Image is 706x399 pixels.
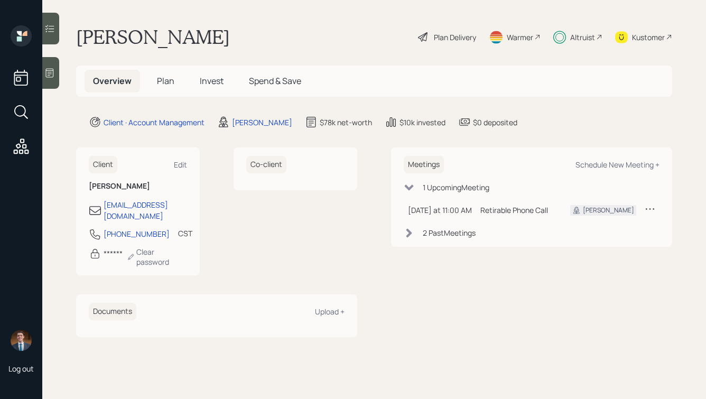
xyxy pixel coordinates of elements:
span: Plan [157,75,174,87]
div: Kustomer [632,32,665,43]
div: Warmer [507,32,533,43]
span: Invest [200,75,224,87]
h6: Meetings [404,156,444,173]
div: $78k net-worth [320,117,372,128]
div: Upload + [315,307,345,317]
h6: Documents [89,303,136,320]
div: $0 deposited [473,117,517,128]
div: Altruist [570,32,595,43]
div: [DATE] at 11:00 AM [408,205,472,216]
div: [PERSON_NAME] [232,117,292,128]
img: hunter_neumayer.jpg [11,330,32,351]
h1: [PERSON_NAME] [76,25,230,49]
div: Retirable Phone Call [480,205,553,216]
div: [EMAIL_ADDRESS][DOMAIN_NAME] [104,199,187,221]
span: Overview [93,75,132,87]
div: $10k invested [400,117,445,128]
div: [PHONE_NUMBER] [104,228,170,239]
div: Log out [8,364,34,374]
h6: Co-client [246,156,286,173]
div: Client · Account Management [104,117,205,128]
div: Plan Delivery [434,32,476,43]
div: Edit [174,160,187,170]
div: Clear password [127,247,187,267]
div: 2 Past Meeting s [423,227,476,238]
h6: Client [89,156,117,173]
div: 1 Upcoming Meeting [423,182,489,193]
div: [PERSON_NAME] [583,206,634,215]
span: Spend & Save [249,75,301,87]
h6: [PERSON_NAME] [89,182,187,191]
div: CST [178,228,192,239]
div: Schedule New Meeting + [575,160,659,170]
